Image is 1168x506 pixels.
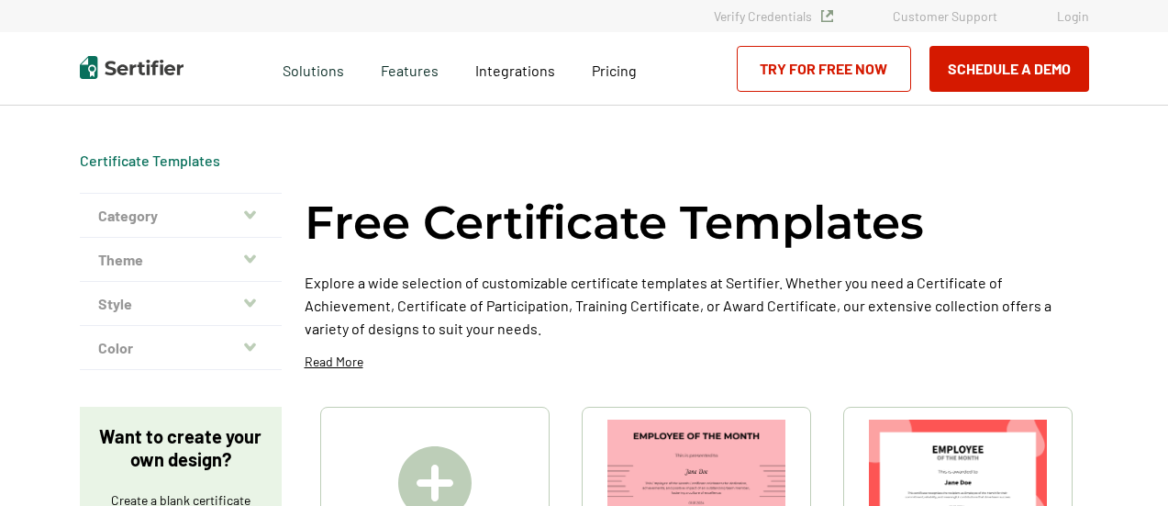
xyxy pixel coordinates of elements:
span: Solutions [283,57,344,80]
span: Features [381,57,439,80]
p: Explore a wide selection of customizable certificate templates at Sertifier. Whether you need a C... [305,271,1089,340]
div: Breadcrumb [80,152,220,170]
h1: Free Certificate Templates [305,193,924,253]
span: Pricing [592,62,637,79]
span: Integrations [475,62,555,79]
button: Theme [80,238,282,282]
button: Style [80,282,282,326]
button: Category [80,194,282,238]
p: Want to create your own design? [98,425,263,471]
a: Try for Free Now [737,46,911,92]
a: Certificate Templates [80,152,220,169]
a: Verify Credentials [714,8,833,24]
p: Read More [305,353,363,371]
img: Verified [821,10,833,22]
button: Color [80,326,282,370]
a: Customer Support [893,8,997,24]
img: Sertifier | Digital Credentialing Platform [80,56,184,79]
a: Pricing [592,57,637,80]
span: Certificate Templates [80,152,220,170]
a: Integrations [475,57,555,80]
a: Login [1057,8,1089,24]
